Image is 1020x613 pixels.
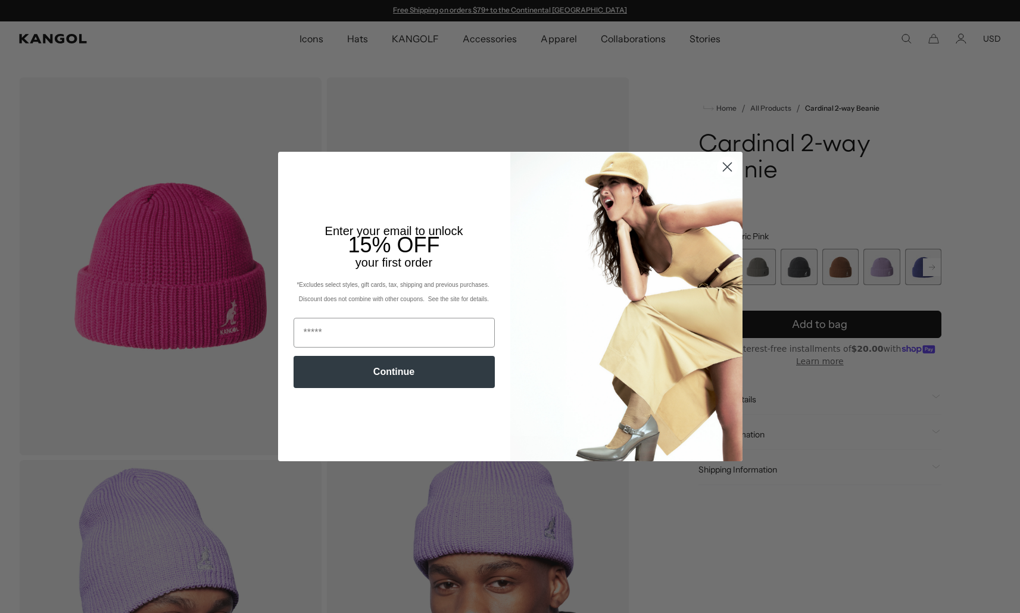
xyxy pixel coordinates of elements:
span: your first order [355,256,432,269]
span: 15% OFF [348,233,439,257]
span: *Excludes select styles, gift cards, tax, shipping and previous purchases. Discount does not comb... [297,282,491,302]
img: 93be19ad-e773-4382-80b9-c9d740c9197f.jpeg [510,152,743,461]
span: Enter your email to unlock [325,224,463,237]
button: Continue [294,356,495,388]
input: Email [294,318,495,348]
button: Close dialog [717,157,738,177]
